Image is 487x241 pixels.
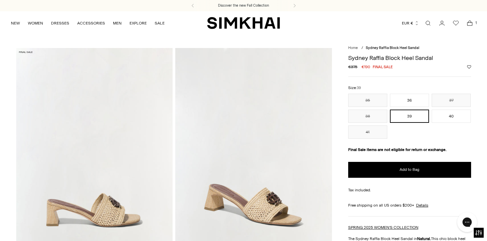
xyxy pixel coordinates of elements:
[417,236,431,241] strong: Natural.
[454,210,480,234] iframe: Gorgias live chat messenger
[155,16,165,30] a: SALE
[390,110,429,123] button: 39
[207,17,280,29] a: SIMKHAI
[348,85,361,91] label: Size:
[416,202,428,208] a: Details
[348,147,447,152] strong: Final Sale items are not eligible for return or exchange.
[348,110,387,123] button: 38
[113,16,122,30] a: MEN
[467,65,471,69] button: Add to Wishlist
[390,94,429,107] button: 36
[348,225,418,230] a: SPRING 2025 WOMEN'S COLLECTION
[463,17,476,30] a: Open cart modal
[348,125,387,139] button: 41
[348,55,471,61] h1: Sydney Raffia Block Heel Sandal
[348,162,471,178] button: Add to Bag
[218,3,269,8] a: Discover the new Fall Collection
[348,202,471,208] div: Free shipping on all US orders $200+
[473,20,479,26] span: 1
[361,64,370,70] span: €190
[435,17,449,30] a: Go to the account page
[366,46,419,50] span: Sydney Raffia Block Heel Sandal
[348,46,358,50] a: Home
[77,16,105,30] a: ACCESSORIES
[51,16,69,30] a: DRESSES
[348,64,357,70] s: €375
[361,45,363,51] div: /
[348,94,387,107] button: 35
[357,86,361,90] span: 39
[130,16,147,30] a: EXPLORE
[348,187,471,193] div: Tax included.
[432,110,471,123] button: 40
[400,167,419,172] span: Add to Bag
[449,17,462,30] a: Wishlist
[432,94,471,107] button: 37
[11,16,20,30] a: NEW
[348,45,471,51] nav: breadcrumbs
[402,16,419,30] button: EUR €
[28,16,43,30] a: WOMEN
[421,17,435,30] a: Open search modal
